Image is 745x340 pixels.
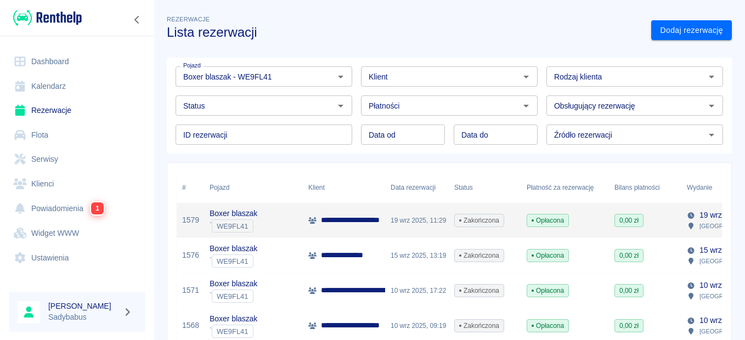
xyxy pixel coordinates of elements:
p: Boxer blaszak [210,243,257,254]
div: 19 wrz 2025, 11:29 [385,203,449,238]
div: ` [210,254,257,268]
div: Pojazd [210,172,229,203]
span: Zakończona [455,286,504,296]
button: Zwiń nawigację [129,13,145,27]
span: 0,00 zł [615,286,643,296]
a: Widget WWW [9,221,145,246]
input: DD.MM.YYYY [454,124,538,145]
span: Zakończona [455,251,504,260]
a: Ustawienia [9,246,145,270]
span: Opłacona [527,286,568,296]
button: Otwórz [704,98,719,114]
span: 0,00 zł [615,251,643,260]
span: WE9FL41 [212,327,253,336]
button: Otwórz [518,98,534,114]
div: 15 wrz 2025, 13:19 [385,238,449,273]
button: Otwórz [333,69,348,84]
a: Serwisy [9,147,145,172]
a: 1568 [182,320,199,331]
div: Płatność za rezerwację [521,172,609,203]
div: Status [454,172,473,203]
input: DD.MM.YYYY [361,124,445,145]
a: Klienci [9,172,145,196]
span: Zakończona [455,216,504,225]
button: Otwórz [704,69,719,84]
a: Kalendarz [9,74,145,99]
a: Dashboard [9,49,145,74]
div: Data rezerwacji [391,172,436,203]
div: Klient [303,172,385,203]
div: ` [210,325,257,338]
img: Renthelp logo [13,9,82,27]
span: Opłacona [527,216,568,225]
span: Rezerwacje [167,16,210,22]
div: Płatność za rezerwację [527,172,594,203]
div: # [177,172,204,203]
div: # [182,172,186,203]
span: 0,00 zł [615,216,643,225]
label: Pojazd [183,61,201,70]
p: Sadybabus [48,311,118,323]
p: Boxer blaszak [210,208,257,219]
button: Otwórz [704,127,719,143]
a: Powiadomienia1 [9,196,145,221]
a: 1579 [182,214,199,226]
h3: Lista rezerwacji [167,25,642,40]
p: Boxer blaszak [210,278,257,290]
div: Wydanie [687,172,712,203]
button: Otwórz [518,69,534,84]
div: Klient [308,172,325,203]
div: Bilans płatności [614,172,660,203]
div: ` [210,290,257,303]
p: Boxer blaszak [210,313,257,325]
a: 1571 [182,285,199,296]
a: Flota [9,123,145,148]
span: 1 [91,202,104,214]
div: 10 wrz 2025, 17:22 [385,273,449,308]
a: Rezerwacje [9,98,145,123]
div: Data rezerwacji [385,172,449,203]
a: Renthelp logo [9,9,82,27]
span: Opłacona [527,251,568,260]
h6: [PERSON_NAME] [48,301,118,311]
span: 0,00 zł [615,321,643,331]
div: Pojazd [204,172,303,203]
a: Dodaj rezerwację [651,20,732,41]
span: Opłacona [527,321,568,331]
div: Bilans płatności [609,172,681,203]
span: Zakończona [455,321,504,331]
div: Status [449,172,521,203]
div: ` [210,219,257,233]
span: WE9FL41 [212,222,253,230]
button: Otwórz [333,98,348,114]
span: WE9FL41 [212,257,253,265]
a: 1576 [182,250,199,261]
span: WE9FL41 [212,292,253,301]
